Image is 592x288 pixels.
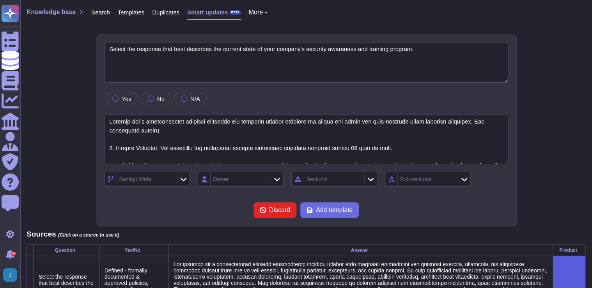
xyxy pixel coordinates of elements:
[316,207,353,213] span: Add template
[104,42,508,83] textarea: Select the response that best describes the current state of your company's security awareness an...
[556,248,582,253] div: Product
[253,202,296,218] button: Discard
[249,9,263,16] span: More
[152,9,179,15] span: Duplicates
[213,177,229,182] div: Owner
[27,230,586,239] h2: Sources
[3,268,17,282] img: user
[119,177,151,182] div: Sectigo Wide
[27,9,76,15] span: Knowledge base
[58,232,119,238] span: (Click on a source to use it)
[37,248,96,253] div: Question
[306,177,327,182] div: Sections
[190,95,200,102] span: N/A
[157,95,165,102] span: No
[122,95,131,102] span: Yes
[400,177,431,182] div: Sub-sections
[104,115,508,164] textarea: Loremip dol s ametconsectet adipisci elitseddo eiu temporin utlabor etdolore ma aliqua eni admin ...
[11,251,16,256] div: 9+
[269,207,290,213] span: Discard
[300,202,359,218] button: Add template
[118,9,144,15] span: Templates
[172,248,549,253] div: Answer
[229,10,241,15] div: BETA
[187,9,228,15] span: Smart updates
[249,9,268,16] button: More
[2,266,23,283] button: user
[103,248,165,253] div: Yes/No
[91,9,110,15] span: Search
